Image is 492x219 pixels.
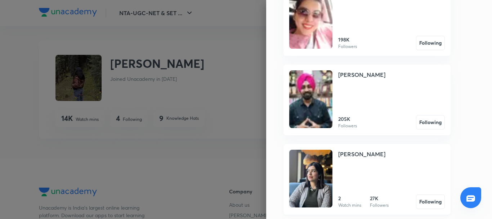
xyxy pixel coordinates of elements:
h6: 27K [370,194,389,202]
h4: [PERSON_NAME] [338,70,385,79]
button: Following [416,36,445,50]
p: Followers [338,123,357,129]
button: Following [416,194,445,209]
img: Unacademy [289,150,332,207]
a: Unacademy[PERSON_NAME]205KFollowersFollowing [283,65,451,135]
p: Watch mins [338,202,361,209]
p: Followers [370,202,389,209]
h6: 205K [338,115,357,123]
p: Followers [338,43,357,50]
h6: 198K [338,36,357,43]
img: Unacademy [289,70,332,128]
button: Following [416,115,445,130]
a: Unacademy[PERSON_NAME]2Watch mins27KFollowersFollowing [283,144,451,215]
h6: 2 [338,194,361,202]
h4: [PERSON_NAME] [338,150,385,158]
